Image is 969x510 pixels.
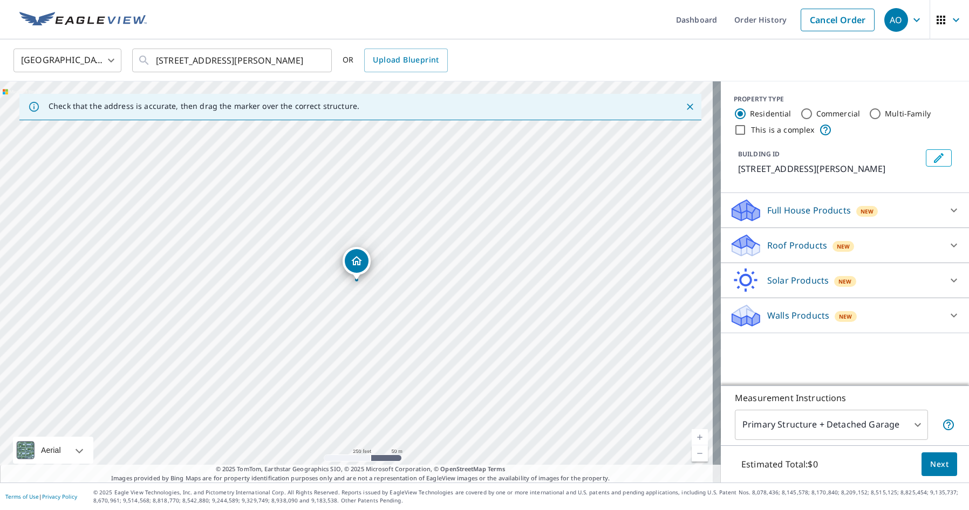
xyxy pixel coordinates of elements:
div: Dropped pin, building 1, Residential property, 39W401 Long Meadow Ln St Charles, IL 60175 [343,247,371,280]
p: [STREET_ADDRESS][PERSON_NAME] [738,162,922,175]
label: This is a complex [751,125,815,135]
a: Privacy Policy [42,493,77,500]
div: Solar ProductsNew [729,267,960,293]
a: Terms [488,465,506,473]
p: | [5,493,77,500]
div: Full House ProductsNew [729,197,960,223]
label: Commercial [816,108,861,119]
div: [GEOGRAPHIC_DATA] [13,45,121,75]
p: © 2025 Eagle View Technologies, Inc. and Pictometry International Corp. All Rights Reserved. Repo... [93,488,964,505]
div: Aerial [38,437,64,464]
label: Multi-Family [885,108,931,119]
span: © 2025 TomTom, Earthstar Geographics SIO, © 2025 Microsoft Corporation, © [216,465,506,474]
span: New [838,277,851,286]
p: BUILDING ID [738,149,780,158]
p: Check that the address is accurate, then drag the marker over the correct structure. [49,101,359,111]
p: Measurement Instructions [735,391,955,404]
a: Current Level 17, Zoom Out [692,445,708,461]
div: AO [884,8,908,32]
a: Cancel Order [801,9,875,31]
p: Estimated Total: $0 [733,452,827,476]
span: Next [930,458,948,471]
a: Current Level 17, Zoom In [692,429,708,445]
a: Upload Blueprint [364,49,447,72]
p: Full House Products [767,204,851,217]
p: Solar Products [767,274,829,287]
div: Roof ProductsNew [729,232,960,258]
button: Edit building 1 [926,149,952,167]
div: Aerial [13,437,93,464]
input: Search by address or latitude-longitude [156,45,310,75]
span: Upload Blueprint [373,53,439,67]
a: Terms of Use [5,493,39,500]
div: OR [343,49,448,72]
label: Residential [750,108,791,119]
div: Walls ProductsNew [729,302,960,328]
a: OpenStreetMap [440,465,486,473]
div: PROPERTY TYPE [734,94,956,104]
p: Roof Products [767,239,827,252]
p: Walls Products [767,309,829,322]
button: Next [922,452,957,477]
span: New [861,207,874,216]
button: Close [683,100,697,114]
span: New [837,242,850,251]
span: New [839,312,852,321]
img: EV Logo [19,12,147,28]
div: Primary Structure + Detached Garage [735,410,928,440]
